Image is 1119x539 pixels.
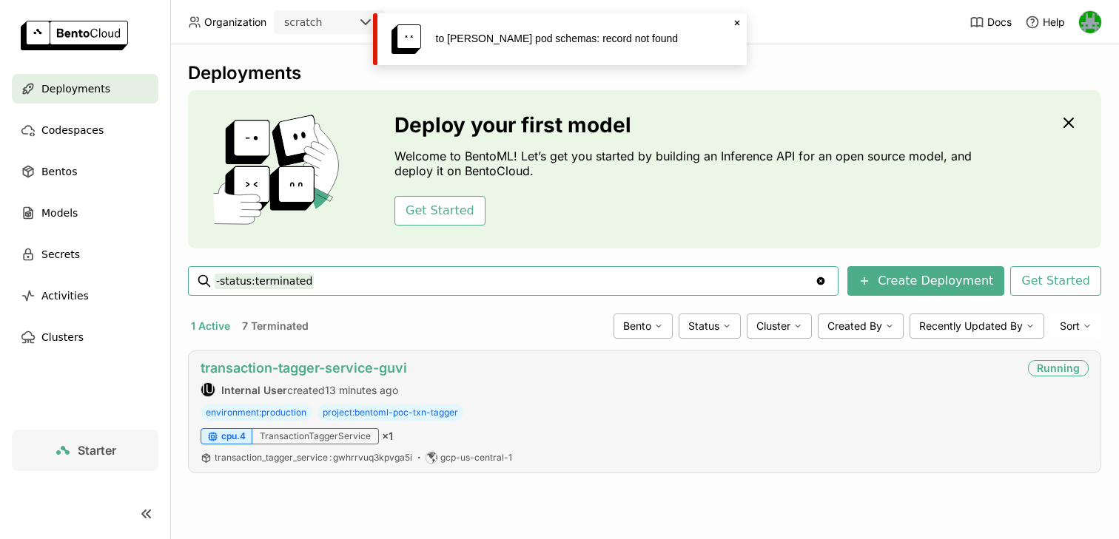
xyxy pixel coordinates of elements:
div: Cluster [747,313,812,339]
span: Clusters [41,328,84,346]
h3: Deploy your first model [394,113,979,137]
span: Bento [623,319,651,333]
div: TransactionTaggerService [252,428,379,444]
span: project:bentoml-poc-txn-tagger [317,404,463,421]
svg: Close [731,17,743,29]
span: cpu.4 [221,430,246,442]
p: Welcome to BentoML! Let’s get you started by building an Inference API for an open source model, ... [394,149,979,178]
div: Created By [818,313,904,339]
a: Activities [12,281,158,311]
a: Clusters [12,322,158,352]
span: Secrets [41,245,80,263]
div: IU [201,383,215,396]
a: Docs [970,15,1012,30]
div: Internal User [201,382,215,397]
span: Recently Updated By [919,319,1023,333]
img: Sean Hickey [1079,11,1101,33]
a: Secrets [12,240,158,269]
a: Deployments [12,74,158,104]
div: to [PERSON_NAME] pod schemas: record not found [436,33,725,44]
span: Bentos [41,163,77,180]
img: logo [21,21,128,50]
input: Selected scratch. [323,16,325,30]
button: Get Started [1010,266,1101,296]
strong: Internal User [221,384,287,396]
span: Deployments [41,80,110,98]
span: Activities [41,287,89,305]
div: Bento [614,313,673,339]
button: 7 Terminated [239,316,312,336]
div: Sort [1050,313,1101,339]
div: scratch [284,15,322,30]
img: cover onboarding [200,114,359,225]
span: : [329,452,332,463]
span: Organization [204,16,266,29]
button: Get Started [394,196,485,226]
div: Deployments [188,62,1101,84]
div: Help [1025,15,1065,30]
div: created [201,382,407,397]
span: gcp-us-central-1 [440,452,512,464]
input: Search [215,269,815,293]
svg: Clear value [815,275,827,287]
span: 13 minutes ago [325,384,398,396]
span: × 1 [382,430,393,443]
a: Codespaces [12,115,158,145]
button: 1 Active [188,316,233,336]
span: Sort [1060,319,1080,333]
a: Bentos [12,157,158,186]
span: Help [1043,16,1065,29]
span: Models [41,204,78,222]
span: Created By [827,319,882,333]
a: transaction_tagger_service:gwhrrvuq3kpvga5i [215,452,412,464]
div: Running [1028,360,1089,376]
span: Codespaces [41,121,104,139]
span: transaction_tagger_service gwhrrvuq3kpvga5i [215,452,412,463]
span: Status [688,319,719,333]
a: Models [12,198,158,228]
a: transaction-tagger-service-guvi [201,360,407,376]
span: Starter [78,443,116,458]
span: environment:production [201,404,312,421]
div: Recently Updated By [910,313,1044,339]
div: Status [679,313,741,339]
span: Docs [987,16,1012,29]
button: Create Deployment [847,266,1004,296]
a: Starter [12,430,158,471]
span: Cluster [756,319,790,333]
